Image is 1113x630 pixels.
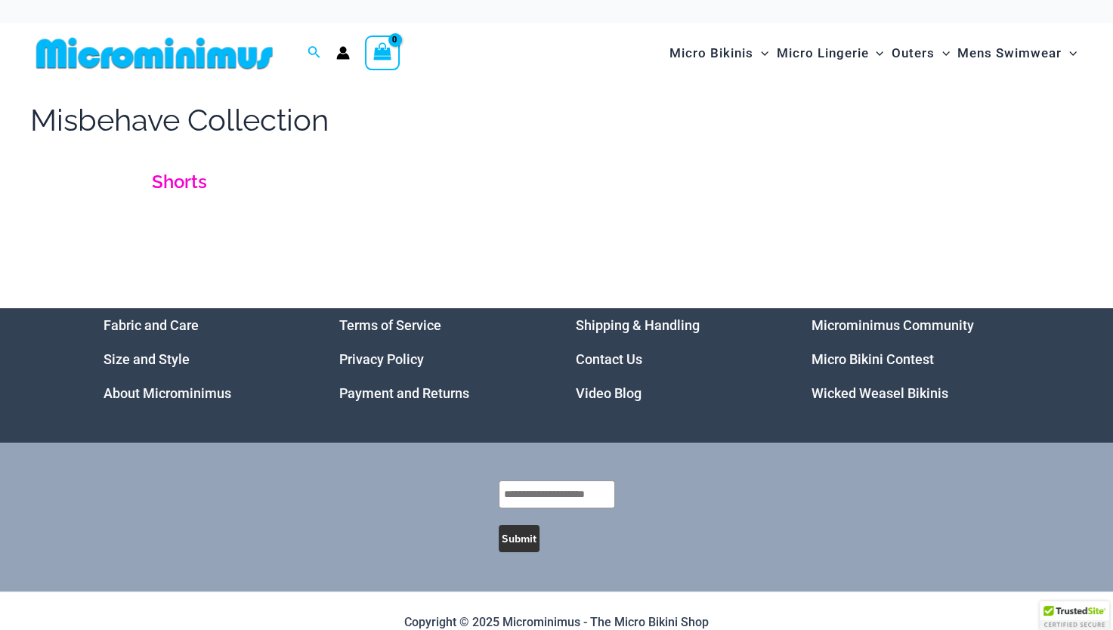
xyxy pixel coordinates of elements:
a: Privacy Policy [339,351,424,367]
aside: Footer Widget 1 [104,308,302,410]
a: Search icon link [308,44,321,63]
span: Menu Toggle [753,34,768,73]
span: Menu Toggle [1062,34,1077,73]
nav: Menu [576,308,774,410]
div: TrustedSite Certified [1040,601,1109,630]
nav: Menu [812,308,1010,410]
a: Contact Us [576,351,642,367]
a: Micro LingerieMenu ToggleMenu Toggle [772,30,887,76]
aside: Footer Widget 2 [339,308,538,410]
img: MM SHOP LOGO FLAT [30,36,279,70]
a: Mens SwimwearMenu ToggleMenu Toggle [954,30,1081,76]
span: Menu Toggle [868,34,883,73]
a: Account icon link [336,46,350,60]
aside: Footer Widget 3 [576,308,774,410]
span: Outers [892,34,935,73]
nav: Site Navigation [663,28,1083,79]
span: Mens Swimwear [957,34,1062,73]
nav: Menu [339,308,538,410]
a: Shipping & Handling [576,317,700,333]
span: Micro Bikinis [669,34,753,73]
a: Fabric and Care [104,317,199,333]
a: Micro BikinisMenu ToggleMenu Toggle [666,30,772,76]
aside: Footer Widget 4 [812,308,1010,410]
a: Shorts [152,171,207,193]
a: Micro Bikini Contest [812,351,934,367]
span: Menu Toggle [935,34,950,73]
a: Video Blog [576,385,642,401]
a: Microminimus Community [812,317,974,333]
a: Wicked Weasel Bikinis [812,385,948,401]
a: Payment and Returns [339,385,469,401]
span: Micro Lingerie [776,34,868,73]
nav: Menu [104,308,302,410]
button: Submit [499,525,539,552]
a: Size and Style [104,351,190,367]
a: About Microminimus [104,385,231,401]
h1: Misbehave Collection [30,99,329,141]
a: View Shopping Cart, empty [365,36,400,70]
a: OutersMenu ToggleMenu Toggle [888,30,954,76]
a: Terms of Service [339,317,441,333]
